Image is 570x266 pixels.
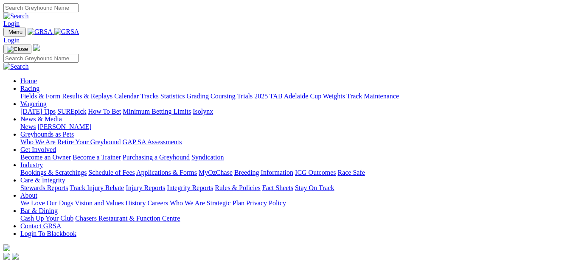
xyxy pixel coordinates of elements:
[114,92,139,100] a: Calendar
[20,92,60,100] a: Fields & Form
[75,215,180,222] a: Chasers Restaurant & Function Centre
[347,92,399,100] a: Track Maintenance
[295,184,334,191] a: Stay On Track
[20,92,567,100] div: Racing
[123,108,191,115] a: Minimum Betting Limits
[207,199,244,207] a: Strategic Plan
[62,92,112,100] a: Results & Replays
[3,253,10,260] img: facebook.svg
[237,92,253,100] a: Trials
[211,92,236,100] a: Coursing
[54,28,79,36] img: GRSA
[20,115,62,123] a: News & Media
[20,154,71,161] a: Become an Owner
[170,199,205,207] a: Who We Are
[215,184,261,191] a: Rules & Policies
[262,184,293,191] a: Fact Sheets
[20,222,61,230] a: Contact GRSA
[28,28,53,36] img: GRSA
[246,199,286,207] a: Privacy Policy
[20,131,74,138] a: Greyhounds as Pets
[20,161,43,168] a: Industry
[20,176,65,184] a: Care & Integrity
[20,77,37,84] a: Home
[20,108,56,115] a: [DATE] Tips
[234,169,293,176] a: Breeding Information
[3,12,29,20] img: Search
[73,154,121,161] a: Become a Trainer
[323,92,345,100] a: Weights
[140,92,159,100] a: Tracks
[20,199,73,207] a: We Love Our Dogs
[3,54,79,63] input: Search
[3,28,26,36] button: Toggle navigation
[20,192,37,199] a: About
[20,154,567,161] div: Get Involved
[20,184,567,192] div: Care & Integrity
[20,138,56,146] a: Who We Are
[3,244,10,251] img: logo-grsa-white.png
[167,184,213,191] a: Integrity Reports
[20,230,76,237] a: Login To Blackbook
[123,154,190,161] a: Purchasing a Greyhound
[20,146,56,153] a: Get Involved
[20,207,58,214] a: Bar & Dining
[57,138,121,146] a: Retire Your Greyhound
[20,199,567,207] div: About
[191,154,224,161] a: Syndication
[70,184,124,191] a: Track Injury Rebate
[193,108,213,115] a: Isolynx
[20,169,567,176] div: Industry
[3,63,29,70] img: Search
[8,29,22,35] span: Menu
[88,108,121,115] a: How To Bet
[20,184,68,191] a: Stewards Reports
[20,123,36,130] a: News
[126,184,165,191] a: Injury Reports
[337,169,365,176] a: Race Safe
[3,36,20,44] a: Login
[20,215,567,222] div: Bar & Dining
[160,92,185,100] a: Statistics
[20,123,567,131] div: News & Media
[37,123,91,130] a: [PERSON_NAME]
[20,85,39,92] a: Racing
[3,45,31,54] button: Toggle navigation
[33,44,40,51] img: logo-grsa-white.png
[12,253,19,260] img: twitter.svg
[20,138,567,146] div: Greyhounds as Pets
[295,169,336,176] a: ICG Outcomes
[125,199,146,207] a: History
[75,199,124,207] a: Vision and Values
[254,92,321,100] a: 2025 TAB Adelaide Cup
[20,100,47,107] a: Wagering
[147,199,168,207] a: Careers
[20,215,73,222] a: Cash Up Your Club
[199,169,233,176] a: MyOzChase
[3,20,20,27] a: Login
[3,3,79,12] input: Search
[20,108,567,115] div: Wagering
[123,138,182,146] a: GAP SA Assessments
[88,169,135,176] a: Schedule of Fees
[20,169,87,176] a: Bookings & Scratchings
[57,108,86,115] a: SUREpick
[7,46,28,53] img: Close
[136,169,197,176] a: Applications & Forms
[187,92,209,100] a: Grading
